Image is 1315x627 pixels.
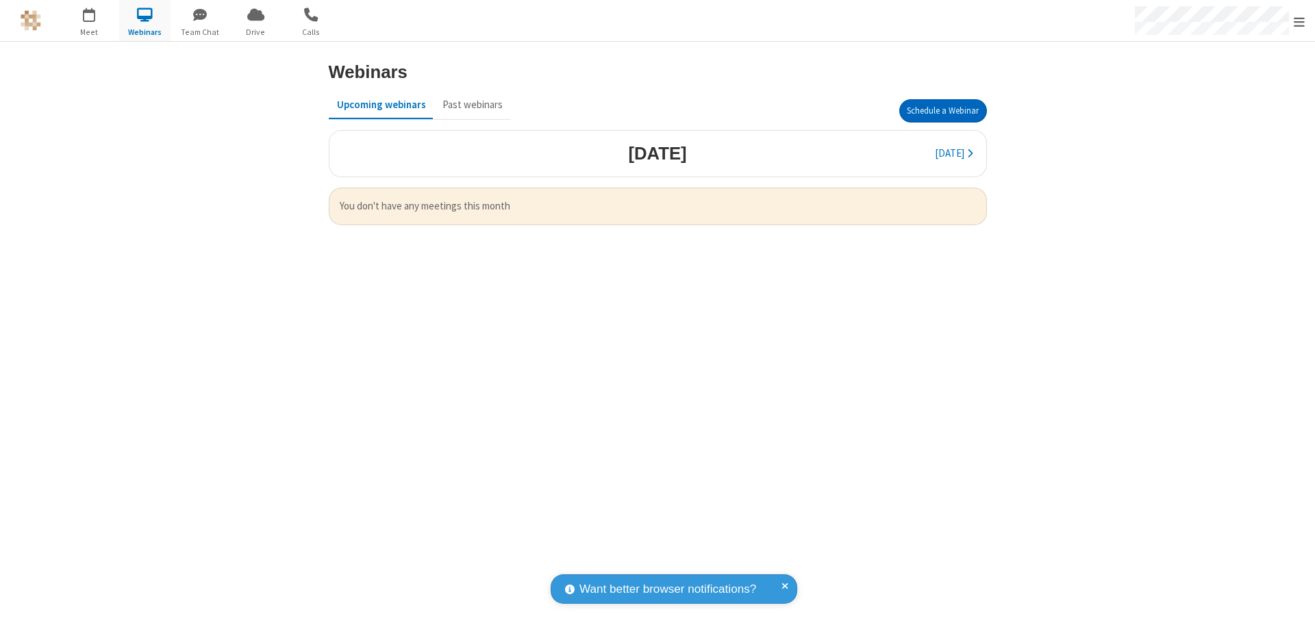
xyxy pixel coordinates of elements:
button: Upcoming webinars [329,92,434,118]
img: QA Selenium DO NOT DELETE OR CHANGE [21,10,41,31]
span: Meet [64,26,115,38]
span: Want better browser notifications? [579,580,756,598]
span: Drive [230,26,281,38]
button: Past webinars [434,92,511,118]
span: You don't have any meetings this month [340,199,976,214]
h3: [DATE] [628,144,686,163]
span: Webinars [119,26,171,38]
span: [DATE] [935,146,964,159]
button: Schedule a Webinar [899,99,987,123]
span: Team Chat [175,26,226,38]
h3: Webinars [329,62,408,81]
button: [DATE] [927,141,981,167]
span: Calls [286,26,337,38]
